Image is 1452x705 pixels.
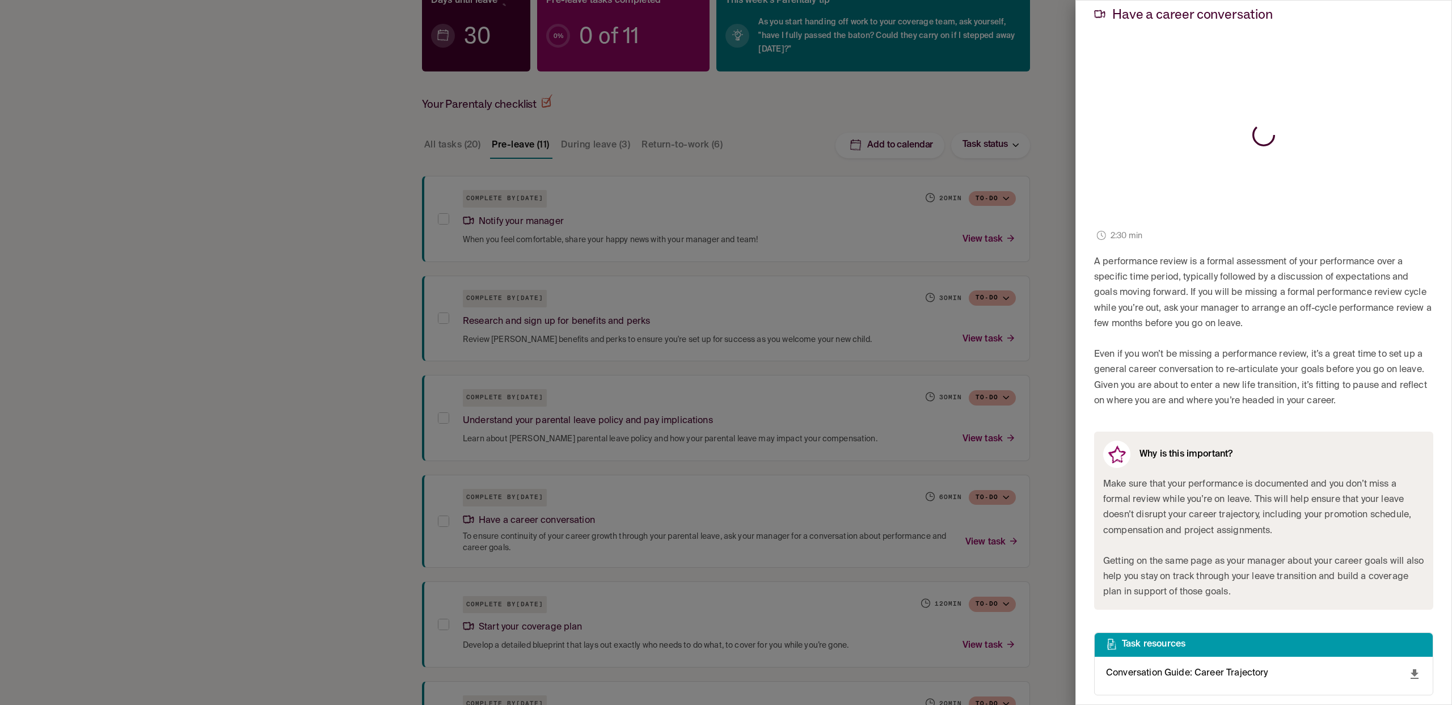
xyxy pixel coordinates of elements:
[1094,255,1433,332] p: A performance review is a formal assessment of your performance over a specific time period, typi...
[1139,449,1232,459] h6: Why is this important?
[1111,230,1142,242] span: 2:30 min
[1103,554,1424,601] p: Getting on the same page as your manager about your career goals will also help you stay on track...
[1106,666,1268,681] p: Conversation Guide: Career Trajectory
[1408,668,1421,681] button: download
[1122,639,1185,649] h6: Task resources
[1094,347,1433,409] p: Even if you won’t be missing a performance review, it’s a great time to set up a general career c...
[1103,477,1424,539] p: Make sure that your performance is documented and you don’t miss a formal review while you’re on ...
[1112,7,1273,21] h2: Have a career conversation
